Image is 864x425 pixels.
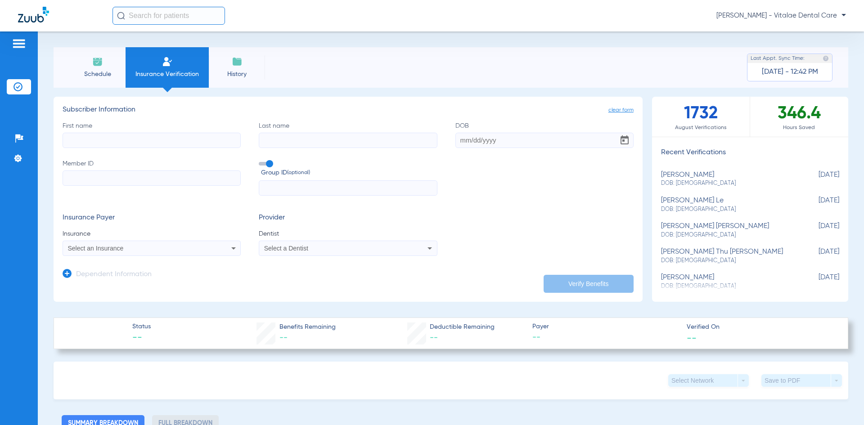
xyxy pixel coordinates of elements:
div: [PERSON_NAME] [661,273,794,290]
input: First name [63,133,241,148]
span: Group ID [261,168,437,178]
span: -- [532,332,679,343]
span: Insurance [63,229,241,238]
h3: Dependent Information [76,270,152,279]
img: Manual Insurance Verification [162,56,173,67]
span: clear form [608,106,634,115]
h3: Subscriber Information [63,106,634,115]
div: [PERSON_NAME] [PERSON_NAME] [661,222,794,239]
span: Select an Insurance [68,245,124,252]
label: Last name [259,121,437,148]
span: History [216,70,258,79]
input: Search for patients [112,7,225,25]
input: Member ID [63,170,241,186]
span: -- [279,334,288,342]
div: [PERSON_NAME] [661,171,794,188]
span: Status [132,322,151,331]
small: (optional) [287,168,310,178]
h3: Insurance Payer [63,214,241,223]
img: History [232,56,243,67]
label: Member ID [63,159,241,196]
img: Schedule [92,56,103,67]
span: -- [430,334,438,342]
input: Last name [259,133,437,148]
span: [PERSON_NAME] - Vitalae Dental Care [716,11,846,20]
label: DOB [455,121,634,148]
div: 1732 [652,97,750,137]
img: hamburger-icon [12,38,26,49]
span: Last Appt. Sync Time: [751,54,805,63]
div: [PERSON_NAME] le [661,197,794,213]
button: Verify Benefits [544,275,634,293]
span: DOB: [DEMOGRAPHIC_DATA] [661,231,794,239]
span: Schedule [76,70,119,79]
img: Search Icon [117,12,125,20]
div: [PERSON_NAME] thu [PERSON_NAME] [661,248,794,264]
span: -- [132,332,151,344]
img: Zuub Logo [18,7,49,22]
iframe: Chat Widget [662,63,864,425]
span: DOB: [DEMOGRAPHIC_DATA] [661,206,794,214]
input: DOBOpen calendar [455,133,634,148]
span: Insurance Verification [132,70,202,79]
h3: Recent Verifications [652,148,848,157]
span: Benefits Remaining [279,322,336,332]
span: Dentist [259,229,437,238]
h3: Provider [259,214,437,223]
span: DOB: [DEMOGRAPHIC_DATA] [661,257,794,265]
span: Select a Dentist [264,245,308,252]
button: Open calendar [616,131,634,149]
img: last sync help info [823,55,829,62]
label: First name [63,121,241,148]
span: DOB: [DEMOGRAPHIC_DATA] [661,179,794,188]
span: Deductible Remaining [430,322,495,332]
span: Payer [532,322,679,331]
span: August Verifications [652,123,750,132]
